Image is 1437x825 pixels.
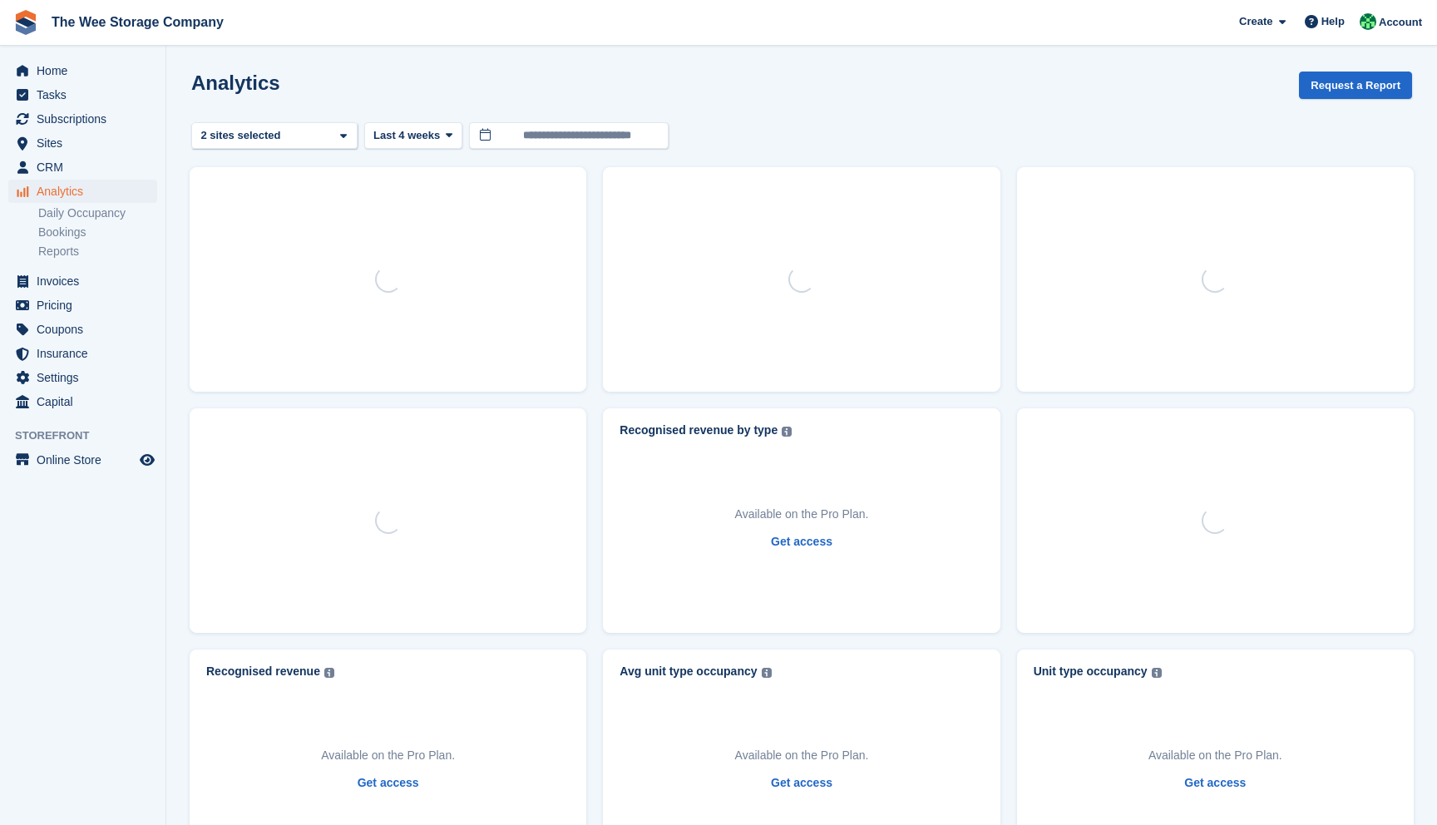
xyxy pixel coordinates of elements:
button: Last 4 weeks [364,122,462,150]
span: Capital [37,390,136,413]
span: Online Store [37,448,136,472]
a: Bookings [38,225,157,240]
span: Coupons [37,318,136,341]
span: Home [37,59,136,82]
a: menu [8,366,157,389]
a: menu [8,107,157,131]
a: menu [8,390,157,413]
div: Recognised revenue by type [620,423,778,437]
a: menu [8,294,157,317]
a: menu [8,59,157,82]
p: Available on the Pro Plan. [735,506,869,523]
p: Available on the Pro Plan. [1148,747,1282,764]
a: Preview store [137,450,157,470]
img: icon-info-grey-7440780725fd019a000dd9b08b2336e03edf1995a4989e88bcd33f0948082b44.svg [782,427,792,437]
button: Request a Report [1299,72,1412,99]
p: Available on the Pro Plan. [321,747,455,764]
img: icon-info-grey-7440780725fd019a000dd9b08b2336e03edf1995a4989e88bcd33f0948082b44.svg [1152,668,1162,678]
span: Insurance [37,342,136,365]
a: Reports [38,244,157,259]
span: Account [1379,14,1422,31]
a: Get access [358,774,419,792]
a: Get access [771,774,832,792]
a: menu [8,156,157,179]
span: Subscriptions [37,107,136,131]
span: Create [1239,13,1272,30]
div: Avg unit type occupancy [620,664,757,679]
h2: Analytics [191,72,280,94]
a: menu [8,318,157,341]
span: Last 4 weeks [373,127,440,144]
span: Storefront [15,427,165,444]
a: menu [8,269,157,293]
a: Get access [1184,774,1246,792]
div: 2 sites selected [198,127,287,144]
span: Analytics [37,180,136,203]
img: Monika Pawlaczek [1360,13,1376,30]
span: Sites [37,131,136,155]
a: Get access [771,533,832,551]
span: Pricing [37,294,136,317]
img: stora-icon-8386f47178a22dfd0bd8f6a31ec36ba5ce8667c1dd55bd0f319d3a0aa187defe.svg [13,10,38,35]
a: menu [8,83,157,106]
span: Tasks [37,83,136,106]
a: menu [8,342,157,365]
a: The Wee Storage Company [45,8,230,36]
span: Invoices [37,269,136,293]
a: Daily Occupancy [38,205,157,221]
img: icon-info-grey-7440780725fd019a000dd9b08b2336e03edf1995a4989e88bcd33f0948082b44.svg [324,668,334,678]
div: Recognised revenue [206,664,320,679]
span: Help [1321,13,1345,30]
img: icon-info-grey-7440780725fd019a000dd9b08b2336e03edf1995a4989e88bcd33f0948082b44.svg [762,668,772,678]
span: Settings [37,366,136,389]
span: CRM [37,156,136,179]
p: Available on the Pro Plan. [735,747,869,764]
div: Unit type occupancy [1034,664,1148,679]
a: menu [8,448,157,472]
a: menu [8,131,157,155]
a: menu [8,180,157,203]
